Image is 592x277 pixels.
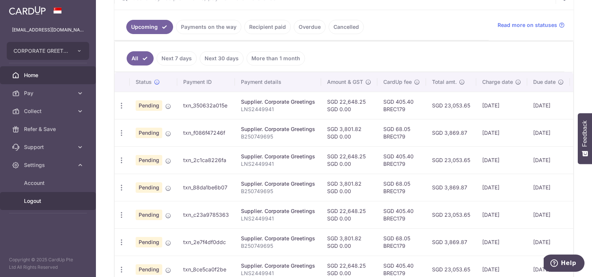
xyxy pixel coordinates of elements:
th: Payment details [235,72,321,92]
span: Support [24,143,73,151]
div: Supplier. Corporate Greetings [241,153,315,160]
span: Pending [136,100,162,111]
span: CORPORATE GREETINGS (S) PTE LTD [13,47,69,55]
span: Pending [136,182,162,193]
img: Bank Card [572,238,587,247]
span: Feedback [582,121,588,147]
div: Supplier. Corporate Greetings [241,98,315,106]
th: Payment ID [177,72,235,92]
td: SGD 3,869.87 [426,228,476,256]
td: [DATE] [476,174,527,201]
span: Pay [24,89,73,97]
a: Next 7 days [157,51,197,66]
a: Recipient paid [244,20,291,34]
td: SGD 68.05 BREC179 [377,174,426,201]
td: [DATE] [476,228,527,256]
p: LNS2449941 [241,215,315,222]
td: SGD 22,648.25 SGD 0.00 [321,201,377,228]
td: txn_350632a015e [177,92,235,119]
button: Feedback - Show survey [578,113,592,164]
td: [DATE] [527,201,570,228]
span: Pending [136,128,162,138]
td: SGD 3,801.82 SGD 0.00 [321,174,377,201]
a: Overdue [294,20,326,34]
td: SGD 23,053.65 [426,92,476,119]
td: SGD 23,053.65 [426,146,476,174]
button: CORPORATE GREETINGS (S) PTE LTD [7,42,89,60]
a: Upcoming [126,20,173,34]
span: Pending [136,155,162,165]
span: Home [24,71,73,79]
td: SGD 405.40 BREC179 [377,201,426,228]
td: [DATE] [527,119,570,146]
span: Pending [136,210,162,220]
img: CardUp [9,6,46,15]
p: LNS2449941 [241,160,315,168]
span: Due date [533,78,556,86]
span: Pending [136,264,162,275]
div: Supplier. Corporate Greetings [241,207,315,215]
td: [DATE] [527,146,570,174]
a: More than 1 month [247,51,305,66]
td: SGD 68.05 BREC179 [377,119,426,146]
span: Amount & GST [327,78,363,86]
td: [DATE] [527,228,570,256]
span: Account [24,179,73,187]
td: SGD 3,801.82 SGD 0.00 [321,228,377,256]
td: SGD 405.40 BREC179 [377,92,426,119]
div: Supplier. Corporate Greetings [241,235,315,242]
a: Payments on the way [176,20,241,34]
td: [DATE] [527,92,570,119]
span: Collect [24,107,73,115]
img: Bank Card [572,128,587,137]
td: SGD 3,801.82 SGD 0.00 [321,119,377,146]
span: CardUp fee [383,78,412,86]
iframe: Opens a widget where you can find more information [544,255,585,273]
a: Next 30 days [200,51,244,66]
a: All [127,51,154,66]
a: Read more on statuses [498,21,565,29]
td: [DATE] [527,174,570,201]
td: [DATE] [476,201,527,228]
td: SGD 23,053.65 [426,201,476,228]
p: B250749695 [241,242,315,250]
td: SGD 405.40 BREC179 [377,146,426,174]
td: [DATE] [476,92,527,119]
td: SGD 3,869.87 [426,119,476,146]
span: Refer & Save [24,125,73,133]
p: [EMAIL_ADDRESS][DOMAIN_NAME] [12,26,84,34]
span: Charge date [482,78,513,86]
img: Bank Card [572,156,587,165]
td: txn_f086f47246f [177,119,235,146]
img: Bank Card [572,210,587,219]
p: LNS2449941 [241,106,315,113]
p: LNS2449941 [241,270,315,277]
td: [DATE] [476,119,527,146]
td: SGD 22,648.25 SGD 0.00 [321,92,377,119]
td: txn_2c1ca8226fa [177,146,235,174]
td: txn_88da1be6b07 [177,174,235,201]
p: B250749695 [241,133,315,140]
div: Supplier. Corporate Greetings [241,180,315,188]
td: SGD 22,648.25 SGD 0.00 [321,146,377,174]
td: [DATE] [476,146,527,174]
span: Status [136,78,152,86]
div: Supplier. Corporate Greetings [241,262,315,270]
img: Bank Card [572,101,587,110]
td: txn_2e7f4df0ddc [177,228,235,256]
img: Bank Card [572,183,587,192]
div: Supplier. Corporate Greetings [241,125,315,133]
td: SGD 68.05 BREC179 [377,228,426,256]
span: Logout [24,197,73,205]
td: SGD 3,869.87 [426,174,476,201]
span: Pending [136,237,162,247]
p: B250749695 [241,188,315,195]
td: txn_c23a9785363 [177,201,235,228]
span: Settings [24,161,73,169]
span: Total amt. [432,78,457,86]
span: Read more on statuses [498,21,557,29]
a: Cancelled [329,20,364,34]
